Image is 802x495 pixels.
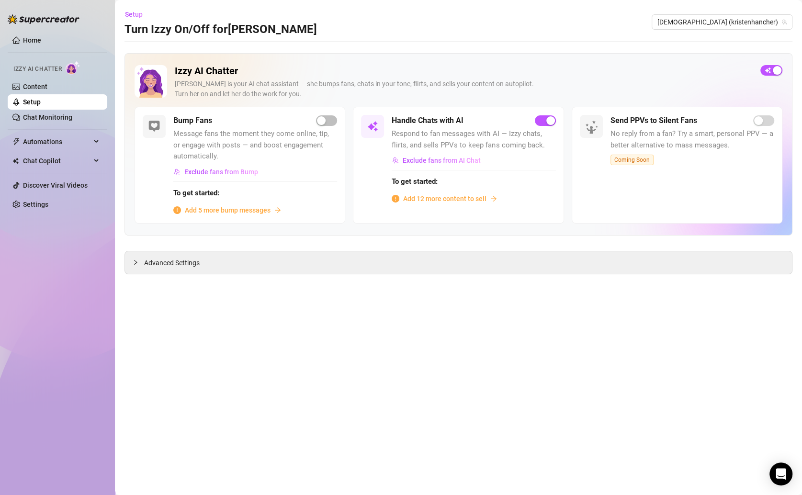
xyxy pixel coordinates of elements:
a: Setup [23,98,41,106]
img: AI Chatter [66,61,80,75]
h5: Bump Fans [173,115,212,126]
h3: Turn Izzy On/Off for [PERSON_NAME] [124,22,317,37]
strong: To get started: [392,177,438,186]
span: Automations [23,134,91,149]
a: Content [23,83,47,90]
button: Setup [124,7,150,22]
a: Discover Viral Videos [23,181,88,189]
div: collapsed [133,257,144,268]
h2: Izzy AI Chatter [175,65,753,77]
span: Chat Copilot [23,153,91,169]
span: Kristen (kristenhancher) [657,15,787,29]
span: info-circle [173,206,181,214]
span: Exclude fans from AI Chat [403,157,481,164]
span: team [781,19,787,25]
h5: Send PPVs to Silent Fans [610,115,697,126]
img: Izzy AI Chatter [135,65,167,98]
span: Coming Soon [610,155,654,165]
a: Settings [23,201,48,208]
span: thunderbolt [12,138,20,146]
a: Chat Monitoring [23,113,72,121]
div: [PERSON_NAME] is your AI chat assistant — she bumps fans, chats in your tone, flirts, and sells y... [175,79,753,99]
img: svg%3e [148,121,160,132]
span: arrow-right [490,195,497,202]
span: Respond to fan messages with AI — Izzy chats, flirts, and sells PPVs to keep fans coming back. [392,128,555,151]
span: arrow-right [274,207,281,214]
img: logo-BBDzfeDw.svg [8,14,79,24]
img: svg%3e [367,121,378,132]
span: Message fans the moment they come online, tip, or engage with posts — and boost engagement automa... [173,128,337,162]
img: Chat Copilot [12,157,19,164]
button: Exclude fans from Bump [173,164,259,180]
span: Add 5 more bump messages [185,205,271,215]
img: svg%3e [174,169,181,175]
img: silent-fans-ppv-o-N6Mmdf.svg [585,120,600,135]
div: Open Intercom Messenger [769,462,792,485]
span: Exclude fans from Bump [184,168,258,176]
span: Advanced Settings [144,258,200,268]
span: info-circle [392,195,399,202]
span: collapsed [133,259,138,265]
span: Izzy AI Chatter [13,65,62,74]
strong: To get started: [173,189,219,197]
span: Add 12 more content to sell [403,193,486,204]
span: Setup [125,11,143,18]
span: No reply from a fan? Try a smart, personal PPV — a better alternative to mass messages. [610,128,774,151]
h5: Handle Chats with AI [392,115,463,126]
a: Home [23,36,41,44]
img: svg%3e [392,157,399,164]
button: Exclude fans from AI Chat [392,153,481,168]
